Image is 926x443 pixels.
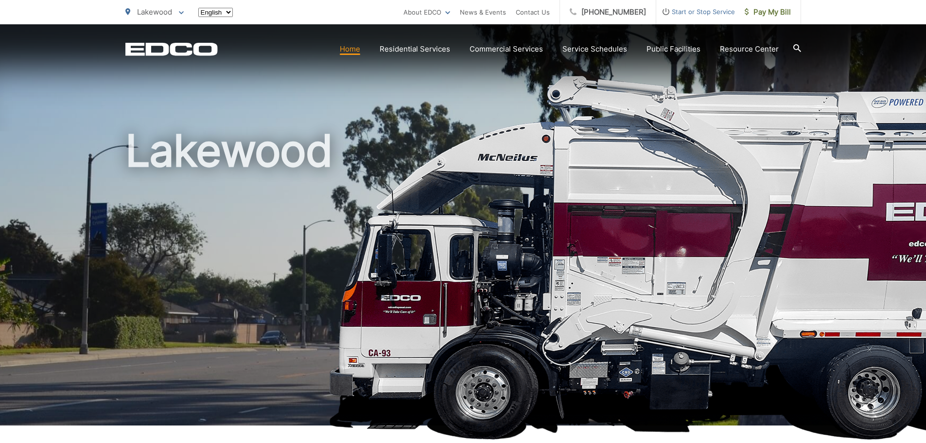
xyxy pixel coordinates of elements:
h1: Lakewood [125,126,801,434]
a: Residential Services [380,43,450,55]
a: Contact Us [516,6,550,18]
a: Service Schedules [562,43,627,55]
a: Public Facilities [646,43,700,55]
select: Select a language [198,8,233,17]
span: Lakewood [137,7,172,17]
a: News & Events [460,6,506,18]
a: Resource Center [720,43,779,55]
a: About EDCO [403,6,450,18]
span: Pay My Bill [745,6,791,18]
a: EDCD logo. Return to the homepage. [125,42,218,56]
a: Home [340,43,360,55]
a: Commercial Services [470,43,543,55]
